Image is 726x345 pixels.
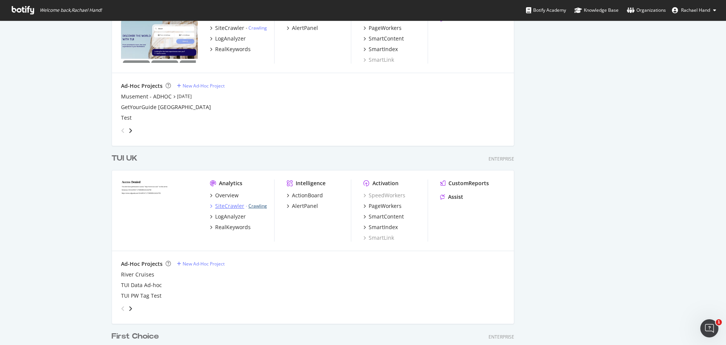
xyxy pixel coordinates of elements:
div: SiteCrawler [215,202,244,210]
div: Analytics [219,180,242,187]
a: PageWorkers [363,24,402,32]
div: Intelligence [296,180,326,187]
div: angle-right [128,305,133,312]
div: SmartIndex [369,45,398,53]
a: AlertPanel [287,24,318,32]
a: Crawling [248,25,267,31]
a: Musement - ADHOC [121,93,172,100]
a: LogAnalyzer [210,35,246,42]
a: CustomReports [440,180,489,187]
div: PageWorkers [369,24,402,32]
a: SmartLink [363,234,394,242]
div: angle-right [128,127,133,134]
a: SmartContent [363,35,404,42]
div: PageWorkers [369,202,402,210]
div: Enterprise [489,156,514,162]
a: TUI UK [112,153,140,164]
a: PageWorkers [363,202,402,210]
span: Welcome back, Rachael Hand ! [40,7,102,13]
a: First Choice [112,331,162,342]
iframe: Intercom live chat [700,319,718,337]
div: Ad-Hoc Projects [121,82,163,90]
div: Assist [448,193,463,201]
a: Crawling [248,203,267,209]
div: Knowledge Base [574,6,619,14]
a: SiteCrawler- Crawling [210,202,267,210]
div: AlertPanel [292,24,318,32]
a: TUI Data Ad-hoc [121,281,162,289]
a: [DATE] [177,93,192,100]
div: Ad-Hoc Projects [121,260,163,268]
div: LogAnalyzer [215,213,246,220]
div: RealKeywords [215,223,251,231]
div: First Choice [112,331,159,342]
div: CustomReports [448,180,489,187]
div: Enterprise [489,334,514,340]
div: Overview [215,192,239,199]
a: New Ad-Hoc Project [177,261,225,267]
div: - [246,203,267,209]
a: SmartLink [363,56,394,64]
span: 1 [716,319,722,325]
img: tui.co.uk [121,180,198,241]
a: GetYourGuide [GEOGRAPHIC_DATA] [121,103,211,111]
a: River Cruises [121,271,154,278]
a: SmartContent [363,213,404,220]
div: Organizations [627,6,666,14]
div: Botify Academy [526,6,566,14]
div: ActionBoard [292,192,323,199]
a: Test [121,114,132,122]
a: SmartIndex [363,223,398,231]
a: SpeedWorkers [363,192,405,199]
div: AlertPanel [292,202,318,210]
a: RealKeywords [210,45,251,53]
a: SiteCrawler- Crawling [210,24,267,32]
a: RealKeywords [210,223,251,231]
div: RealKeywords [215,45,251,53]
a: SmartIndex [363,45,398,53]
img: musement.com [121,2,198,63]
div: TUI UK [112,153,137,164]
a: TUI PW Tag Test [121,292,161,300]
a: New Ad-Hoc Project [177,83,225,89]
div: Activation [372,180,399,187]
div: - [246,25,267,31]
div: New Ad-Hoc Project [183,83,225,89]
a: Assist [440,193,463,201]
div: SiteCrawler [215,24,244,32]
div: SmartContent [369,213,404,220]
a: ActionBoard [287,192,323,199]
div: New Ad-Hoc Project [183,261,225,267]
button: Rachael Hand [666,4,722,16]
a: AlertPanel [287,202,318,210]
div: SmartIndex [369,223,398,231]
a: Overview [210,192,239,199]
span: Rachael Hand [681,7,710,13]
div: angle-left [118,303,128,315]
div: SmartContent [369,35,404,42]
div: LogAnalyzer [215,35,246,42]
a: LogAnalyzer [210,213,246,220]
div: angle-left [118,125,128,137]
